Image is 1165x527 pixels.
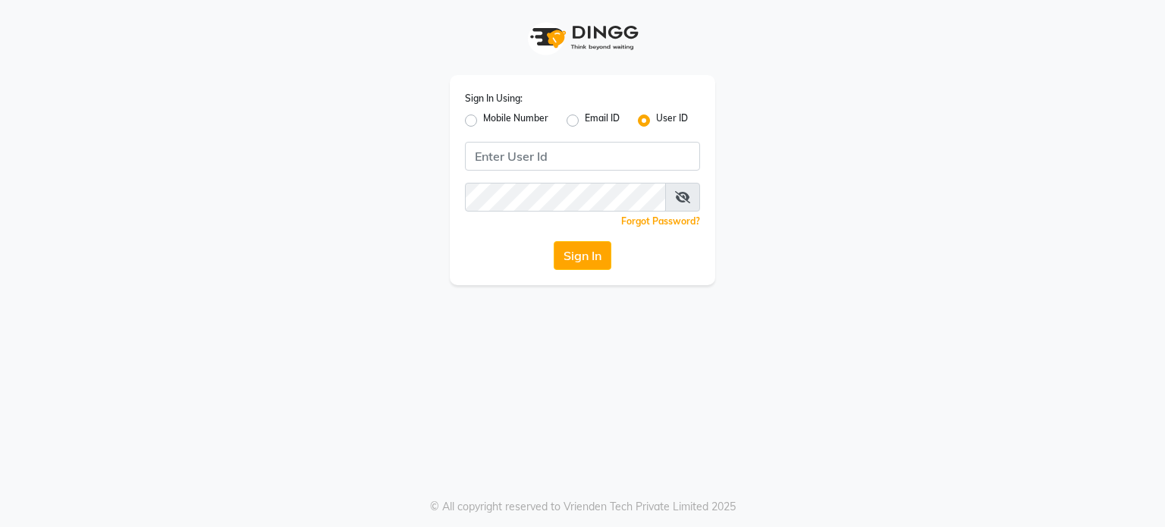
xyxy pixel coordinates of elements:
[465,92,523,105] label: Sign In Using:
[621,215,700,227] a: Forgot Password?
[585,111,620,130] label: Email ID
[656,111,688,130] label: User ID
[483,111,548,130] label: Mobile Number
[465,142,700,171] input: Username
[522,15,643,60] img: logo1.svg
[465,183,666,212] input: Username
[554,241,611,270] button: Sign In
